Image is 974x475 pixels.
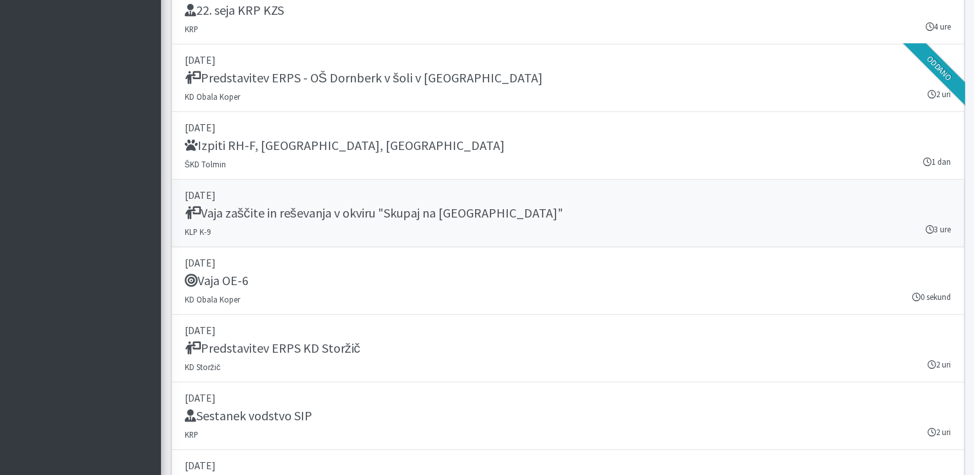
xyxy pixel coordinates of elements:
small: KD Obala Koper [185,91,240,102]
small: 2 uri [928,359,951,371]
h5: Vaja zaščite in reševanja v okviru "Skupaj na [GEOGRAPHIC_DATA]" [185,205,563,221]
small: 2 uri [928,426,951,438]
small: 3 ure [926,223,951,236]
small: KRP [185,429,198,440]
h5: Predstavitev ERPS KD Storžič [185,340,361,356]
a: [DATE] Sestanek vodstvo SIP KRP 2 uri [171,382,964,450]
p: [DATE] [185,458,951,473]
p: [DATE] [185,187,951,203]
h5: 22. seja KRP KZS [185,3,284,18]
small: 0 sekund [912,291,951,303]
h5: Predstavitev ERPS - OŠ Dornberk v šoli v [GEOGRAPHIC_DATA] [185,70,543,86]
p: [DATE] [185,390,951,405]
small: KD Storžič [185,362,221,372]
small: KD Obala Koper [185,294,240,304]
a: [DATE] Predstavitev ERPS KD Storžič KD Storžič 2 uri [171,315,964,382]
h5: Izpiti RH-F, [GEOGRAPHIC_DATA], [GEOGRAPHIC_DATA] [185,138,505,153]
p: [DATE] [185,255,951,270]
a: [DATE] Izpiti RH-F, [GEOGRAPHIC_DATA], [GEOGRAPHIC_DATA] ŠKD Tolmin 1 dan [171,112,964,180]
p: [DATE] [185,120,951,135]
h5: Vaja OE-6 [185,273,248,288]
a: [DATE] Vaja zaščite in reševanja v okviru "Skupaj na [GEOGRAPHIC_DATA]" KLP K-9 3 ure [171,180,964,247]
h5: Sestanek vodstvo SIP [185,408,312,424]
small: ŠKD Tolmin [185,159,227,169]
small: KRP [185,24,198,34]
a: [DATE] Vaja OE-6 KD Obala Koper 0 sekund [171,247,964,315]
small: KLP K-9 [185,227,211,237]
a: [DATE] Predstavitev ERPS - OŠ Dornberk v šoli v [GEOGRAPHIC_DATA] KD Obala Koper 2 uri Oddano [171,44,964,112]
p: [DATE] [185,52,951,68]
small: 1 dan [923,156,951,168]
p: [DATE] [185,322,951,338]
small: 4 ure [926,21,951,33]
